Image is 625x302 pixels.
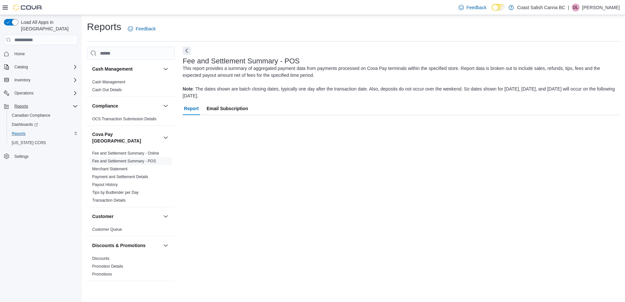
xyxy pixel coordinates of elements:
[12,113,50,118] span: Canadian Compliance
[1,62,80,72] button: Catalog
[517,4,565,11] p: Coast Salish Canna BC
[92,131,160,144] button: Cova Pay [GEOGRAPHIC_DATA]
[14,64,28,70] span: Catalog
[92,198,126,203] a: Transaction Details
[92,103,160,109] button: Compliance
[1,75,80,85] button: Inventory
[92,151,159,156] a: Fee and Settlement Summary - Online
[207,102,248,115] span: Email Subscription
[183,86,193,92] b: Note
[87,20,121,33] h1: Reports
[87,115,175,126] div: Compliance
[92,227,122,232] a: Customer Queue
[9,111,78,119] span: Canadian Compliance
[92,182,118,187] span: Payout History
[92,174,148,179] span: Payment and Settlement Details
[7,138,80,147] button: [US_STATE] CCRS
[582,4,620,11] p: [PERSON_NAME]
[125,22,158,35] a: Feedback
[12,122,38,127] span: Dashboards
[92,66,133,72] h3: Cash Management
[92,79,125,85] span: Cash Management
[92,175,148,179] a: Payment and Settlement Details
[14,77,30,83] span: Inventory
[92,159,156,163] a: Fee and Settlement Summary - POS
[12,102,31,110] button: Reports
[92,87,122,92] span: Cash Out Details
[7,120,80,129] a: Dashboards
[92,80,125,84] a: Cash Management
[92,66,160,72] button: Cash Management
[14,154,28,159] span: Settings
[12,131,25,136] span: Reports
[162,212,170,220] button: Customer
[12,153,31,160] a: Settings
[12,140,46,145] span: [US_STATE] CCRS
[12,76,33,84] button: Inventory
[183,57,300,65] h3: Fee and Settlement Summary - POS
[4,46,78,178] nav: Complex example
[92,213,160,220] button: Customer
[12,63,78,71] span: Catalog
[162,65,170,73] button: Cash Management
[92,264,123,269] a: Promotion Details
[1,89,80,98] button: Operations
[92,256,110,261] a: Discounts
[12,89,36,97] button: Operations
[572,4,580,11] div: Diana Lamothe
[87,255,175,281] div: Discounts & Promotions
[12,152,78,160] span: Settings
[92,242,160,249] button: Discounts & Promotions
[87,78,175,96] div: Cash Management
[183,65,617,99] div: This report provides a summary of aggregated payment data from payments processed on Cova Pay ter...
[87,226,175,236] div: Customer
[12,63,30,71] button: Catalog
[1,49,80,59] button: Home
[568,4,569,11] p: |
[456,1,489,14] a: Feedback
[12,102,78,110] span: Reports
[9,121,41,128] a: Dashboards
[12,76,78,84] span: Inventory
[9,111,53,119] a: Canadian Compliance
[92,116,157,122] span: OCS Transaction Submission Details
[492,4,505,11] input: Dark Mode
[162,242,170,249] button: Discounts & Promotions
[9,139,48,147] a: [US_STATE] CCRS
[12,50,27,58] a: Home
[87,149,175,207] div: Cova Pay [GEOGRAPHIC_DATA]
[92,242,145,249] h3: Discounts & Promotions
[92,272,112,277] a: Promotions
[14,104,28,109] span: Reports
[7,129,80,138] button: Reports
[12,50,78,58] span: Home
[9,139,78,147] span: Washington CCRS
[92,190,139,195] a: Tips by Budtender per Day
[162,134,170,142] button: Cova Pay [GEOGRAPHIC_DATA]
[14,91,34,96] span: Operations
[136,25,156,32] span: Feedback
[18,19,78,32] span: Load All Apps in [GEOGRAPHIC_DATA]
[13,4,42,11] img: Cova
[14,51,25,57] span: Home
[9,130,78,138] span: Reports
[184,102,199,115] span: Report
[9,121,78,128] span: Dashboards
[9,130,28,138] a: Reports
[573,4,578,11] span: DL
[92,213,113,220] h3: Customer
[7,111,80,120] button: Canadian Compliance
[466,4,486,11] span: Feedback
[183,47,191,55] button: Next
[92,103,118,109] h3: Compliance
